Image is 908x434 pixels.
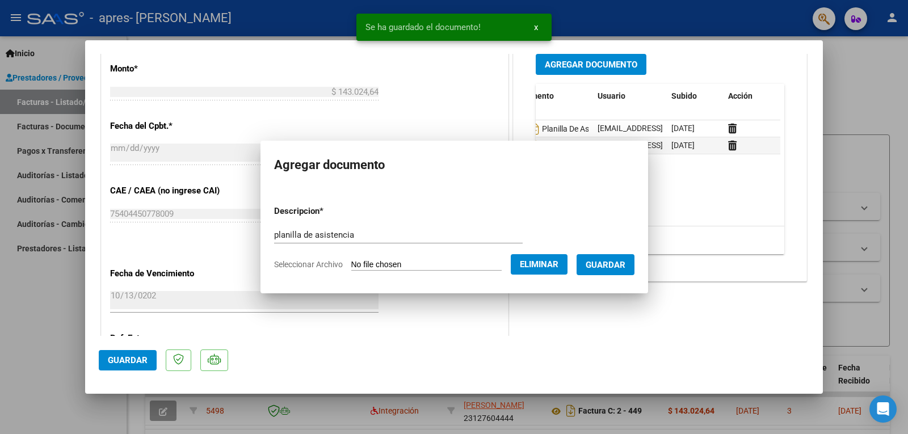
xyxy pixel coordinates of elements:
button: Eliminar [511,254,567,275]
p: Fecha de Vencimiento [110,267,227,280]
button: Guardar [99,350,157,370]
datatable-header-cell: Subido [667,84,724,108]
p: CAE / CAEA (no ingrese CAI) [110,184,227,197]
datatable-header-cell: Documento [508,84,593,108]
span: Guardar [586,260,625,270]
button: Agregar Documento [536,54,646,75]
span: x [534,22,538,32]
span: [DATE] [671,124,695,133]
span: Seleccionar Archivo [274,260,343,269]
span: [EMAIL_ADDRESS][DOMAIN_NAME] - [PERSON_NAME] [598,124,790,133]
p: Descripcion [274,205,382,218]
datatable-header-cell: Usuario [593,84,667,108]
p: Ref. Externa [110,332,227,345]
div: Open Intercom Messenger [869,395,897,423]
button: Guardar [577,254,634,275]
span: Guardar [108,355,148,365]
datatable-header-cell: Acción [724,84,780,108]
span: Subido [671,91,697,100]
span: Acción [728,91,753,100]
span: Se ha guardado el documento! [365,22,481,33]
span: [DATE] [671,141,695,150]
div: DOCUMENTACIÓN RESPALDATORIA [514,45,806,281]
p: Fecha del Cpbt. [110,120,227,133]
p: Monto [110,62,227,75]
h2: Agregar documento [274,154,634,176]
span: Eliminar [520,259,558,269]
div: 2 total [536,226,784,255]
span: Planilla De Asistencia [512,124,616,133]
span: Usuario [598,91,625,100]
span: Agregar Documento [545,60,637,70]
